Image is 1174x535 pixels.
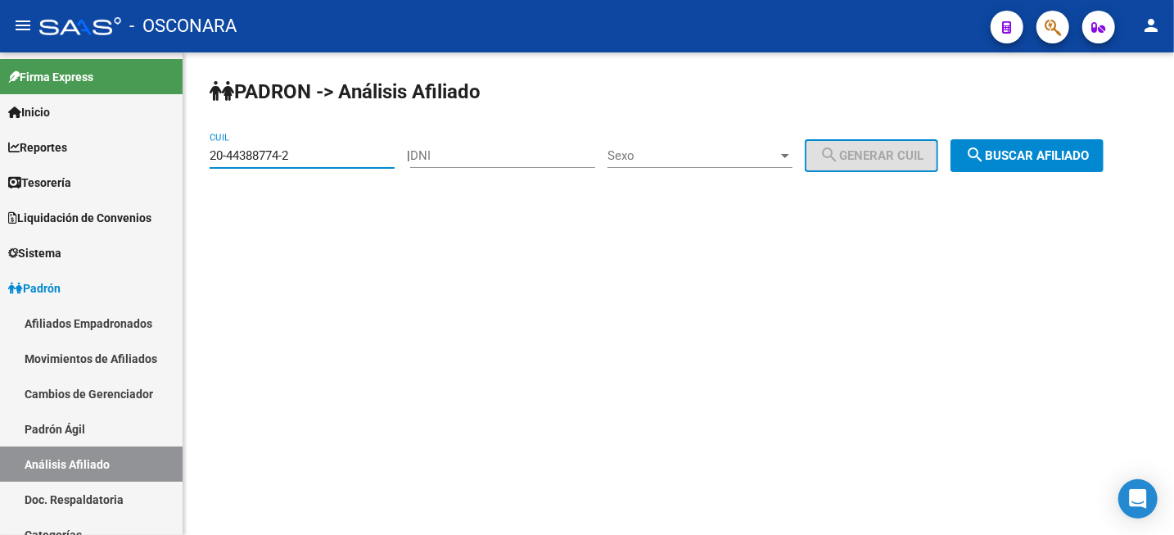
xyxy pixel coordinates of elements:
[8,68,93,86] span: Firma Express
[965,148,1089,163] span: Buscar afiliado
[8,244,61,262] span: Sistema
[805,139,938,172] button: Generar CUIL
[8,138,67,156] span: Reportes
[1141,16,1161,35] mat-icon: person
[820,145,839,165] mat-icon: search
[13,16,33,35] mat-icon: menu
[8,279,61,297] span: Padrón
[8,209,151,227] span: Liquidación de Convenios
[8,103,50,121] span: Inicio
[407,148,950,163] div: |
[950,139,1104,172] button: Buscar afiliado
[8,174,71,192] span: Tesorería
[1118,479,1158,519] div: Open Intercom Messenger
[820,148,923,163] span: Generar CUIL
[210,80,481,103] strong: PADRON -> Análisis Afiliado
[129,8,237,44] span: - OSCONARA
[965,145,985,165] mat-icon: search
[607,148,778,163] span: Sexo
